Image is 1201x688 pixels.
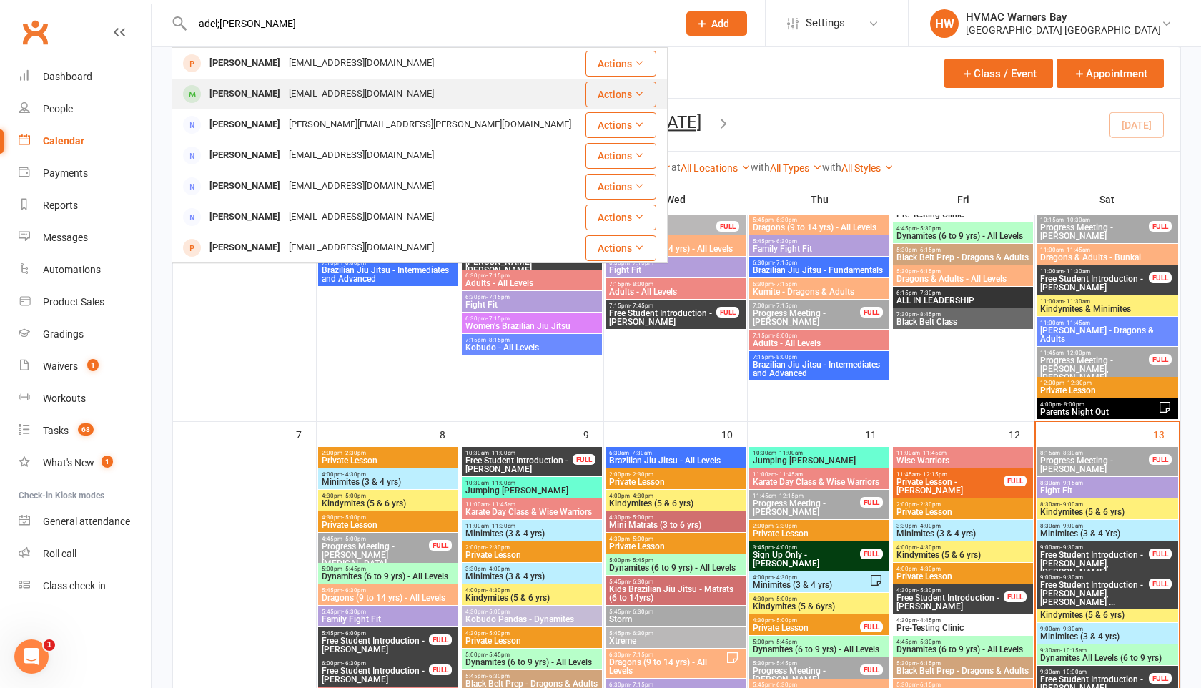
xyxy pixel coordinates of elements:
span: - 2:30pm [342,450,366,456]
span: Family Fight Fit [752,245,886,253]
a: Tasks 68 [19,415,151,447]
span: - 6:30pm [774,238,797,245]
div: 7 [296,422,316,446]
span: Brazilian Jiu Jitsu - Intermediates and Advanced [321,266,455,283]
span: Kindymites (5 & 6 yrs) [608,499,743,508]
span: - 12:15pm [776,493,804,499]
span: - 12:30pm [1064,380,1092,386]
span: - 4:00pm [774,544,797,551]
div: Product Sales [43,296,104,308]
span: Jumping [PERSON_NAME] [752,456,886,465]
span: - 8:15pm [486,337,510,343]
a: All Locations [681,162,751,174]
span: - 5:45pm [342,566,366,572]
a: All Types [770,162,822,174]
a: Clubworx [17,14,53,50]
span: Kumite - Dragons & Adults [752,288,886,296]
span: - 7:30am [629,450,652,456]
span: 5:45pm [321,587,455,594]
span: 8:30am [1039,523,1175,529]
button: Actions [585,51,656,77]
a: Waivers 1 [19,350,151,383]
span: 10:15am [1039,217,1150,223]
div: FULL [1149,221,1172,232]
span: - 9:30am [1060,574,1083,581]
span: - 5:00pm [342,493,366,499]
span: 11:00am [1039,320,1175,326]
span: 7:00pm [752,303,861,309]
span: Wise Warriors [896,456,1030,465]
span: 4:45pm [896,225,1030,232]
span: Black Belt Class [896,318,1030,326]
span: - 2:30pm [917,501,941,508]
strong: with [751,162,770,173]
span: Kindymites (5 & 6 yrs) [1039,508,1175,516]
div: [PERSON_NAME] [205,207,285,227]
input: Search... [188,14,668,34]
span: Kindymites (5 & 6 yrs) [321,499,455,508]
span: - 11:30am [489,523,515,529]
span: Private Lesson [752,529,886,538]
div: FULL [1149,354,1172,365]
div: FULL [1149,579,1172,589]
button: [DATE] [651,112,701,132]
a: Product Sales [19,286,151,318]
span: 8:30am [1039,501,1175,508]
span: 10:30am [465,480,599,486]
span: Kindymites & Minimites [1039,305,1175,313]
div: 9 [583,422,603,446]
span: Sign Up Only - [PERSON_NAME] [752,551,861,568]
div: [EMAIL_ADDRESS][DOMAIN_NAME] [285,207,438,227]
span: 5:30pm [896,247,1030,253]
span: - 4:30pm [917,566,941,572]
div: HW [930,9,959,38]
span: 1 [44,639,55,651]
span: 4:30pm [608,514,743,521]
span: 4:00pm [608,493,743,499]
span: - 12:00pm [1064,350,1091,356]
div: Calendar [43,135,84,147]
span: 3:30pm [896,523,1030,529]
span: - 11:45am [489,501,515,508]
span: Jumping [PERSON_NAME] [465,486,599,495]
span: Karate Day Class & Wise Warriors [465,508,599,516]
span: Karate Day Class & Wise Warriors [752,478,886,486]
span: - 9:00am [1060,501,1083,508]
span: Private Lesson [1039,386,1175,395]
span: 7:15pm [752,333,886,339]
span: Brazilian Jiu Jitsu - All Levels [608,456,743,465]
span: 8:30am [1039,480,1175,486]
div: 10 [721,422,747,446]
span: Dynamites (6 to 9 yrs) - All Levels [321,572,455,581]
span: Women's Brazilian Jiu Jitsu [465,322,599,330]
div: Tasks [43,425,69,436]
div: General attendance [43,516,130,527]
span: 11:00am [465,523,599,529]
div: 12 [1009,422,1034,446]
span: - 7:15pm [774,303,797,309]
div: [PERSON_NAME][EMAIL_ADDRESS][PERSON_NAME][DOMAIN_NAME] [285,114,575,135]
div: 11 [865,422,891,446]
div: People [43,103,73,114]
div: Reports [43,200,78,211]
div: FULL [860,307,883,318]
span: 1 [102,456,113,468]
span: - 4:30pm [486,587,510,594]
span: - 7:15pm [774,260,797,266]
span: 7:15pm [465,337,599,343]
span: 11:00am [1039,247,1175,253]
a: What's New1 [19,447,151,479]
span: - 6:30pm [342,587,366,594]
span: 4:00pm [896,544,1030,551]
div: Messages [43,232,88,243]
div: [EMAIL_ADDRESS][DOMAIN_NAME] [285,176,438,197]
a: Workouts [19,383,151,415]
span: 7:15pm [608,281,743,288]
span: 11:00am [896,450,1030,456]
button: Class / Event [944,59,1053,88]
span: 11:45am [752,493,861,499]
span: Private Lesson [896,572,1030,581]
div: Payments [43,167,88,179]
span: - 4:30pm [630,493,653,499]
span: Private Lesson [896,508,1030,516]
